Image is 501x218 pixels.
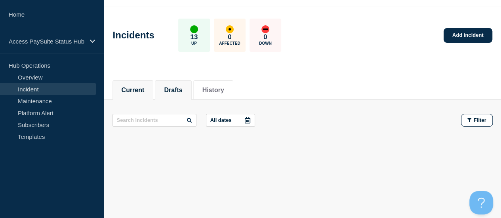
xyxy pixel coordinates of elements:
iframe: Help Scout Beacon - Open [469,191,493,214]
p: 0 [263,33,267,41]
button: History [202,87,224,94]
button: All dates [206,114,255,127]
input: Search incidents [112,114,196,127]
div: up [190,25,198,33]
p: Down [259,41,272,45]
button: Drafts [164,87,182,94]
p: Access PaySuite Status Hub [9,38,85,45]
div: down [261,25,269,33]
p: 0 [228,33,231,41]
div: affected [226,25,234,33]
p: 13 [190,33,198,41]
button: Current [122,87,145,94]
button: Filter [461,114,493,127]
h1: Incidents [113,30,154,41]
a: Add incident [444,28,492,43]
p: Up [191,41,197,45]
p: Affected [219,41,240,45]
p: All dates [210,117,232,123]
span: Filter [474,117,486,123]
